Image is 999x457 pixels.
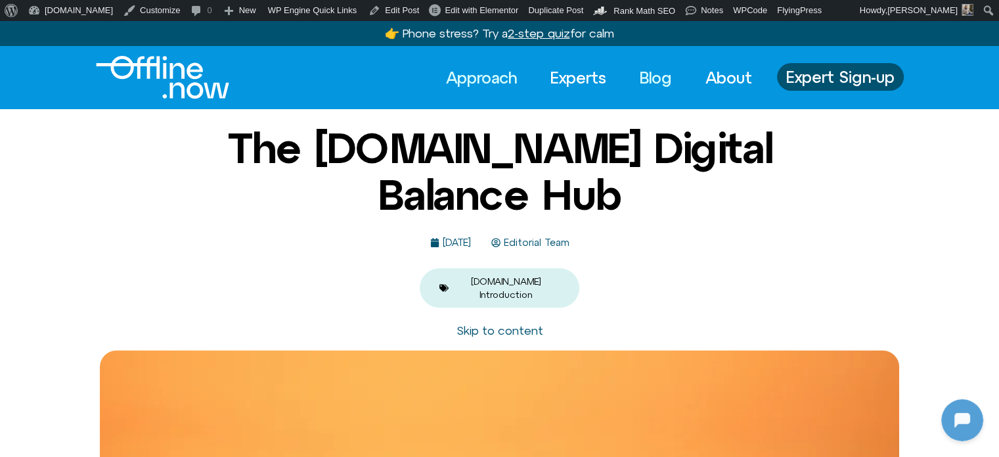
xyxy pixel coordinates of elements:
[96,56,207,99] div: Logo
[37,122,234,169] p: Hey — I’m [DOMAIN_NAME], your AI coaching companion. Nice to meet you.
[434,63,529,92] a: Approach
[613,6,675,16] span: Rank Math SEO
[430,237,471,249] a: [DATE]
[3,226,22,244] img: N5FCcHC.png
[434,63,764,92] nav: Menu
[3,156,22,174] img: N5FCcHC.png
[39,9,202,26] h2: [DOMAIN_NAME]
[22,341,204,354] textarea: Message Input
[37,191,234,239] p: ⚠️ I hear you — your limit was reached. If you want to keep going, upgrade here:
[385,26,613,40] a: 👉 Phone stress? Try a2-step quizfor calm
[229,6,252,28] svg: Close Chatbot Button
[37,261,234,308] p: I noticed you stepped away — that’s totally fine. Send a message when you’re ready, I’m here.
[786,68,895,85] span: Expert Sign-up
[471,276,541,300] a: [DOMAIN_NAME] Introduction
[12,7,33,28] img: N5FCcHC.png
[107,224,222,237] a: [URL][DOMAIN_NAME]
[207,6,229,28] svg: Restart Conversation Button
[225,337,246,358] svg: Voice Input Button
[539,63,618,92] a: Experts
[114,89,149,105] p: [DATE]
[96,56,229,99] img: Offline.Now logo in white. Text of the words offline.now with a line going through the "O"
[3,295,22,314] img: N5FCcHC.png
[3,48,22,66] img: N5FCcHC.png
[3,3,259,31] button: Expand Header Button
[887,5,958,15] span: [PERSON_NAME]
[500,237,569,249] span: Editorial Team
[491,237,569,249] a: Editorial Team
[443,237,471,248] time: [DATE]
[456,324,543,337] a: Skip to content
[777,63,904,91] a: Expert Sign-up
[628,63,684,92] a: Blog
[694,63,764,92] a: About
[37,14,234,61] p: I hear you — thanks for the update. Whenever you’re ready, message back and we’ll pick up where y...
[445,5,518,15] span: Edit with Elementor
[181,125,818,218] h1: The [DOMAIN_NAME] Digital Balance Hub
[508,26,569,40] u: 2-step quiz
[941,399,983,441] iframe: Botpress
